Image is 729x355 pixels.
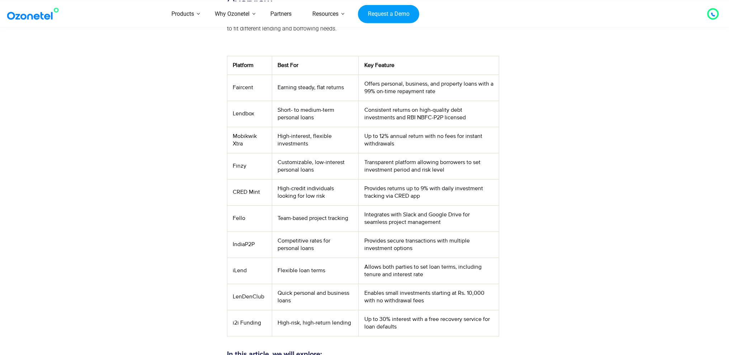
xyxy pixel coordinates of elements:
td: iLend [227,258,272,284]
th: Key Feature [359,56,499,75]
td: High-credit individuals looking for low risk [272,179,359,205]
td: Transparent platform allowing borrowers to set investment period and risk level [359,153,499,179]
td: Provides returns up to 9% with daily investment tracking via CRED app [359,179,499,205]
td: Mobikwik Xtra [227,127,272,153]
td: Lendbox [227,101,272,127]
td: Integrates with Slack and Google Drive for seamless project management [359,205,499,231]
th: Best For [272,56,359,75]
td: Faircent [227,75,272,101]
td: i2i Funding [227,310,272,336]
td: LenDenClub [227,284,272,310]
td: IndiaP2P [227,231,272,258]
td: Offers personal, business, and property loans with a 99% on-time repayment rate [359,75,499,101]
td: Quick personal and business loans [272,284,359,310]
td: Enables small investments starting at Rs. 10,000 with no withdrawal fees [359,284,499,310]
td: Flexible loan terms [272,258,359,284]
td: Up to 30% interest with a free recovery service for loan defaults [359,310,499,336]
th: Platform [227,56,272,75]
a: Products [161,1,204,27]
td: Allows both parties to set loan terms, including tenure and interest rate [359,258,499,284]
td: Competitive rates for personal loans [272,231,359,258]
td: Consistent returns on high-quality debt investments and RBI NBFC-P2P licensed [359,101,499,127]
a: Resources [302,1,349,27]
td: High-interest, flexible investments [272,127,359,153]
td: Short- to medium-term personal loans [272,101,359,127]
td: CRED Mint [227,179,272,205]
td: Up to 12% annual return with no fees for instant withdrawals [359,127,499,153]
td: Finzy [227,153,272,179]
td: Fello [227,205,272,231]
a: Why Ozonetel [204,1,260,27]
td: Team-based project tracking [272,205,359,231]
td: High-risk, high-return lending [272,310,359,336]
td: Customizable, low-interest personal loans [272,153,359,179]
td: Earning steady, flat returns [272,75,359,101]
a: Request a Demo [358,5,419,23]
a: Partners [260,1,302,27]
td: Provides secure transactions with multiple investment options [359,231,499,258]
